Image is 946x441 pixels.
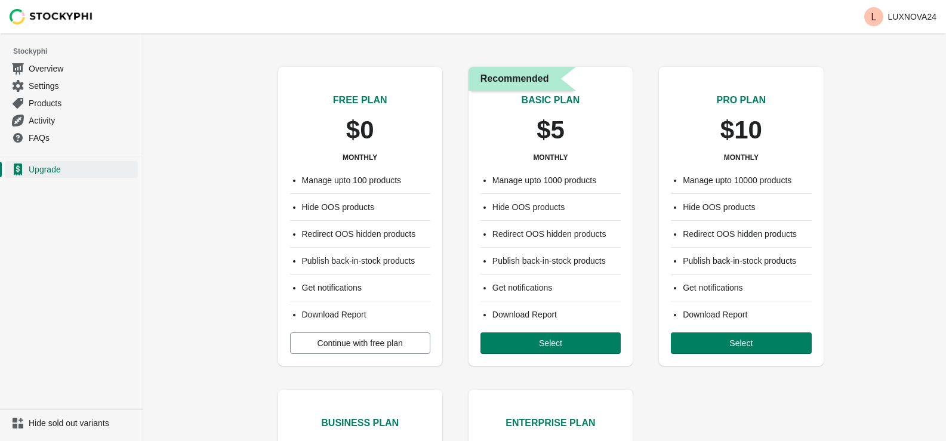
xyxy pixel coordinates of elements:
span: BASIC PLAN [522,95,580,105]
p: $0 [346,117,374,143]
span: Upgrade [29,164,135,175]
li: Get notifications [683,282,811,294]
button: Select [480,332,621,354]
li: Download Report [492,309,621,320]
button: Select [671,332,811,354]
p: $10 [720,117,762,143]
h3: MONTHLY [533,153,568,162]
li: Hide OOS products [683,201,811,213]
span: Activity [29,115,135,127]
span: Select [539,338,562,348]
li: Download Report [683,309,811,320]
button: Continue with free plan [290,332,430,354]
span: FREE PLAN [333,95,387,105]
span: Stockyphi [13,45,143,57]
h3: MONTHLY [343,153,377,162]
span: Products [29,97,135,109]
a: Hide sold out variants [5,415,138,431]
span: ENTERPRISE PLAN [506,418,595,428]
a: FAQs [5,129,138,146]
span: PRO PLAN [716,95,766,105]
a: Upgrade [5,161,138,178]
a: Products [5,94,138,112]
a: Activity [5,112,138,129]
h3: MONTHLY [724,153,759,162]
li: Redirect OOS hidden products [302,228,430,240]
img: Stockyphi [10,9,93,24]
li: Manage upto 10000 products [683,174,811,186]
li: Publish back-in-stock products [492,255,621,267]
span: FAQs [29,132,135,144]
li: Publish back-in-stock products [683,255,811,267]
p: LUXNOVA24 [888,12,936,21]
span: Hide sold out variants [29,417,135,429]
a: Overview [5,60,138,77]
span: BUSINESS PLAN [321,418,399,428]
text: L [871,12,876,22]
li: Get notifications [302,282,430,294]
p: $5 [537,117,565,143]
li: Manage upto 100 products [302,174,430,186]
span: Overview [29,63,135,75]
a: Settings [5,77,138,94]
li: Redirect OOS hidden products [492,228,621,240]
span: Avatar with initials L [864,7,883,26]
li: Hide OOS products [492,201,621,213]
li: Download Report [302,309,430,320]
li: Redirect OOS hidden products [683,228,811,240]
li: Manage upto 1000 products [492,174,621,186]
li: Get notifications [492,282,621,294]
li: Hide OOS products [302,201,430,213]
span: Select [729,338,753,348]
span: Settings [29,80,135,92]
span: Recommended [480,72,549,86]
span: Continue with free plan [318,338,403,348]
li: Publish back-in-stock products [302,255,430,267]
button: Avatar with initials LLUXNOVA24 [859,5,941,29]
